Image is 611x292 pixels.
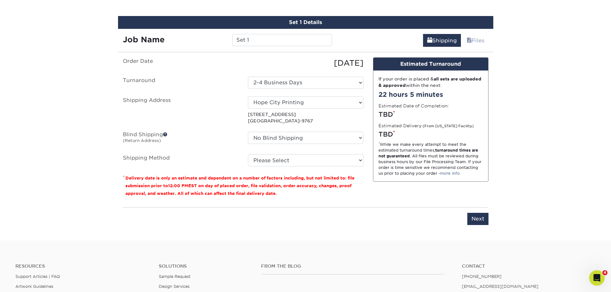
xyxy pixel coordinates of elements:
a: Shipping [423,34,461,47]
div: [DATE] [243,57,368,69]
iframe: Intercom live chat [589,270,605,286]
span: 12:00 PM [168,183,188,188]
small: Delivery date is only an estimate and dependent on a number of factors including, but not limited... [125,176,354,196]
span: shipping [427,38,432,44]
a: Sample Request [159,274,191,279]
a: [PHONE_NUMBER] [462,274,502,279]
div: If your order is placed & within the next: [378,76,483,89]
a: Files [462,34,488,47]
label: Shipping Address [118,96,243,124]
div: 22 hours 5 minutes [378,90,483,99]
label: Shipping Method [118,154,243,166]
label: Estimated Date of Completion: [378,103,449,109]
div: While we make every attempt to meet the estimated turnaround times; . All files must be reviewed ... [378,142,483,176]
small: (Return Address) [123,138,161,143]
a: Design Services [159,284,190,289]
a: Support Articles | FAQ [15,274,60,279]
div: Estimated Turnaround [373,58,488,71]
a: Artwork Guidelines [15,284,53,289]
h4: From the Blog [261,263,445,269]
h4: Solutions [159,263,251,269]
label: Blind Shipping [118,132,243,146]
div: Set 1 Details [118,16,493,29]
p: [STREET_ADDRESS] [GEOGRAPHIC_DATA]-9767 [248,111,363,124]
span: files [467,38,472,44]
input: Enter a job name [232,34,332,46]
a: Contact [462,263,596,269]
strong: Job Name [123,35,165,44]
span: 4 [602,270,607,275]
div: TBD [378,110,483,119]
label: Order Date [118,57,243,69]
label: Estimated Delivery: [378,122,474,129]
a: more info [440,171,460,176]
div: TBD [378,129,483,139]
label: Turnaround [118,77,243,89]
small: (From [US_STATE] Facility) [423,124,474,128]
h4: Resources [15,263,149,269]
a: [EMAIL_ADDRESS][DOMAIN_NAME] [462,284,539,289]
input: Next [467,213,488,225]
